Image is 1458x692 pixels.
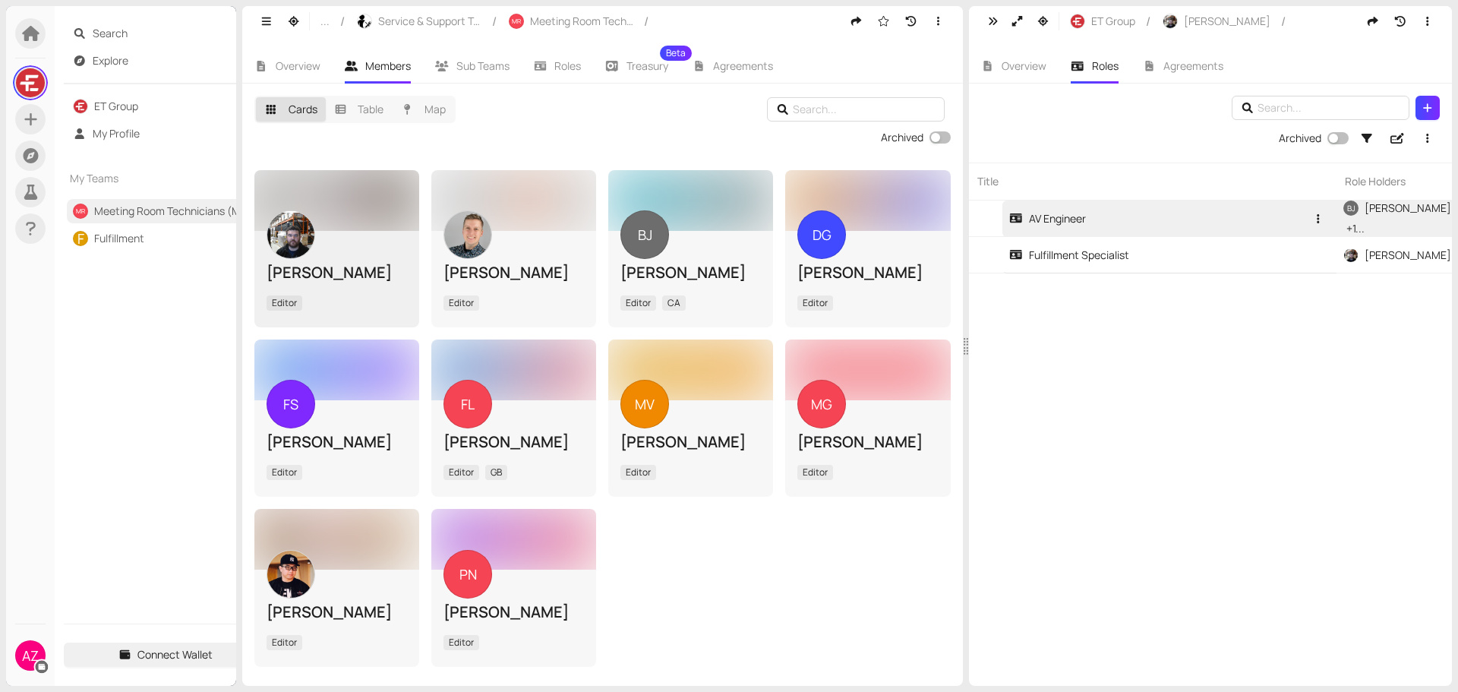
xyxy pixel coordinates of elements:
[1009,247,1129,264] div: Fulfillment Specialist
[813,210,832,259] span: DG
[1340,220,1368,238] div: + 1 ...
[443,635,479,650] span: Editor
[797,465,833,480] span: Editor
[1365,200,1451,216] span: [PERSON_NAME]
[444,211,491,258] img: 1s-afrpskq.jpeg
[969,163,1336,200] div: Title
[638,210,652,259] span: BJ
[554,58,581,73] span: Roles
[1365,247,1451,264] span: [PERSON_NAME]
[93,53,128,68] a: Explore
[797,431,938,453] div: [PERSON_NAME]
[530,13,633,30] span: Meeting Room Technicians (MRT)
[459,550,477,599] span: PN
[93,126,140,141] a: My Profile
[267,551,314,598] img: 6GwAV8mks6.jpeg
[485,465,507,480] span: GB
[358,14,371,28] img: YZLURPwTNt.jpeg
[94,231,144,245] a: Fulfillment
[267,262,407,283] div: [PERSON_NAME]
[635,380,655,428] span: MV
[797,295,833,311] span: Editor
[1071,14,1084,28] img: r-RjKx4yED.jpeg
[626,61,668,71] span: Treasury
[660,46,692,61] sup: Beta
[267,211,314,258] img: ZPzRJDT30f.jpeg
[1163,14,1177,28] img: M0i62BUmZg.jpeg
[267,602,407,623] div: [PERSON_NAME]
[512,17,521,24] span: MR
[137,646,213,663] span: Connect Wallet
[64,161,267,196] div: My Teams
[1009,237,1306,273] a: Fulfillment Specialist
[620,295,656,311] span: Editor
[1062,9,1143,33] button: ET Group
[267,431,407,453] div: [PERSON_NAME]
[811,380,832,428] span: MG
[378,13,481,30] span: Service & Support Team
[443,465,479,480] span: Editor
[320,13,330,30] span: ...
[64,643,267,667] button: Connect Wallet
[713,58,773,73] span: Agreements
[22,640,39,671] span: AZ
[276,58,320,73] span: Overview
[93,21,259,46] span: Search
[1009,210,1086,227] div: AV Engineer
[443,431,584,453] div: [PERSON_NAME]
[456,58,510,73] span: Sub Teams
[1346,201,1355,216] span: BJ
[267,465,302,480] span: Editor
[461,380,475,428] span: FL
[313,9,337,33] button: ...
[793,101,923,118] input: Search...
[94,204,258,218] a: Meeting Room Technicians (MRT)
[1009,201,1306,236] a: AV Engineer
[1258,100,1388,116] input: Search...
[620,262,761,283] div: [PERSON_NAME]
[1155,9,1278,33] button: [PERSON_NAME]
[443,602,584,623] div: [PERSON_NAME]
[662,295,686,311] span: CA
[283,380,298,428] span: FS
[70,170,235,187] span: My Teams
[349,9,489,33] button: Service & Support Team
[267,635,302,650] span: Editor
[443,262,584,283] div: [PERSON_NAME]
[620,465,656,480] span: Editor
[365,58,411,73] span: Members
[1184,13,1270,30] span: [PERSON_NAME]
[443,295,479,311] span: Editor
[881,129,923,146] div: Archived
[1279,130,1321,147] div: Archived
[620,431,761,453] div: [PERSON_NAME]
[1002,58,1046,73] span: Overview
[16,68,45,97] img: LsfHRQdbm8.jpeg
[267,295,302,311] span: Editor
[797,262,938,283] div: [PERSON_NAME]
[1344,248,1358,262] img: M0i62BUmZg.jpeg
[1091,13,1135,30] span: ET Group
[94,99,138,113] a: ET Group
[1092,58,1119,73] span: Roles
[501,9,641,33] button: MRMeeting Room Technicians (MRT)
[1163,58,1223,73] span: Agreements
